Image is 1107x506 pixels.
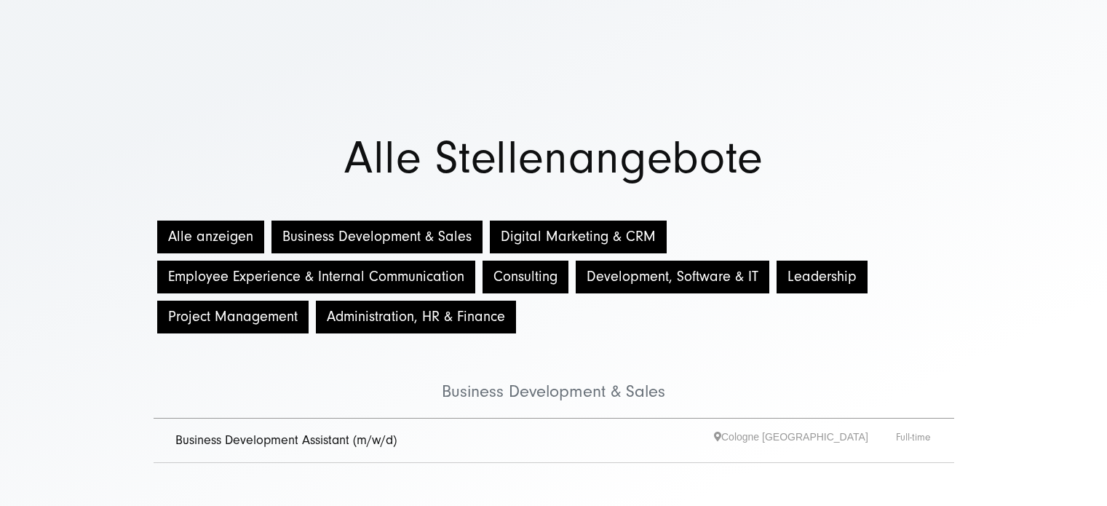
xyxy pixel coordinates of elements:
button: Consulting [483,261,568,293]
h1: Alle Stellenangebote [30,136,1078,181]
button: Administration, HR & Finance [316,301,516,333]
button: Employee Experience & Internal Communication [157,261,475,293]
a: Business Development Assistant (m/w/d) [175,432,397,448]
li: Business Development & Sales [154,337,954,419]
button: Business Development & Sales [271,221,483,253]
button: Project Management [157,301,309,333]
button: Digital Marketing & CRM [490,221,667,253]
span: Cologne [GEOGRAPHIC_DATA] [714,430,896,452]
button: Development, Software & IT [576,261,769,293]
button: Leadership [777,261,868,293]
button: Alle anzeigen [157,221,264,253]
span: Full-time [896,430,932,452]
